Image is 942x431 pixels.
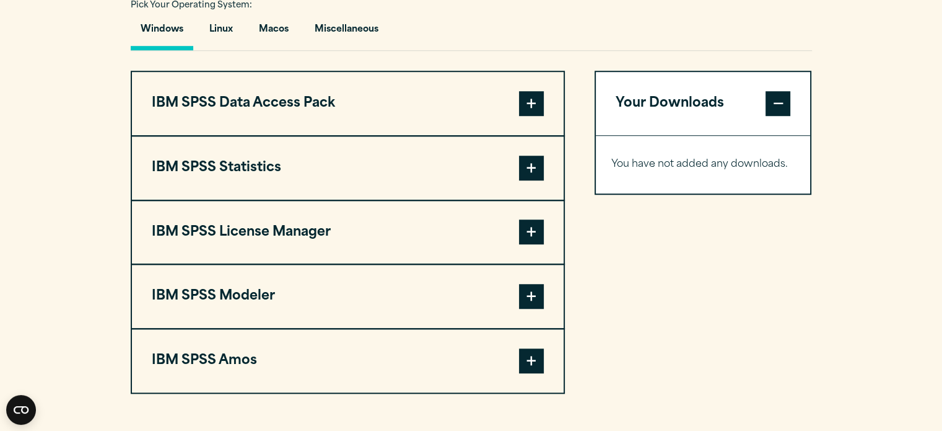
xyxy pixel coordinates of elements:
[132,136,564,200] button: IBM SPSS Statistics
[199,15,243,50] button: Linux
[132,72,564,135] button: IBM SPSS Data Access Pack
[596,72,811,135] button: Your Downloads
[611,156,795,174] p: You have not added any downloads.
[132,329,564,393] button: IBM SPSS Amos
[132,201,564,264] button: IBM SPSS License Manager
[6,395,36,425] button: Open CMP widget
[596,135,811,193] div: Your Downloads
[249,15,299,50] button: Macos
[132,265,564,328] button: IBM SPSS Modeler
[305,15,388,50] button: Miscellaneous
[131,15,193,50] button: Windows
[131,1,252,9] span: Pick Your Operating System:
